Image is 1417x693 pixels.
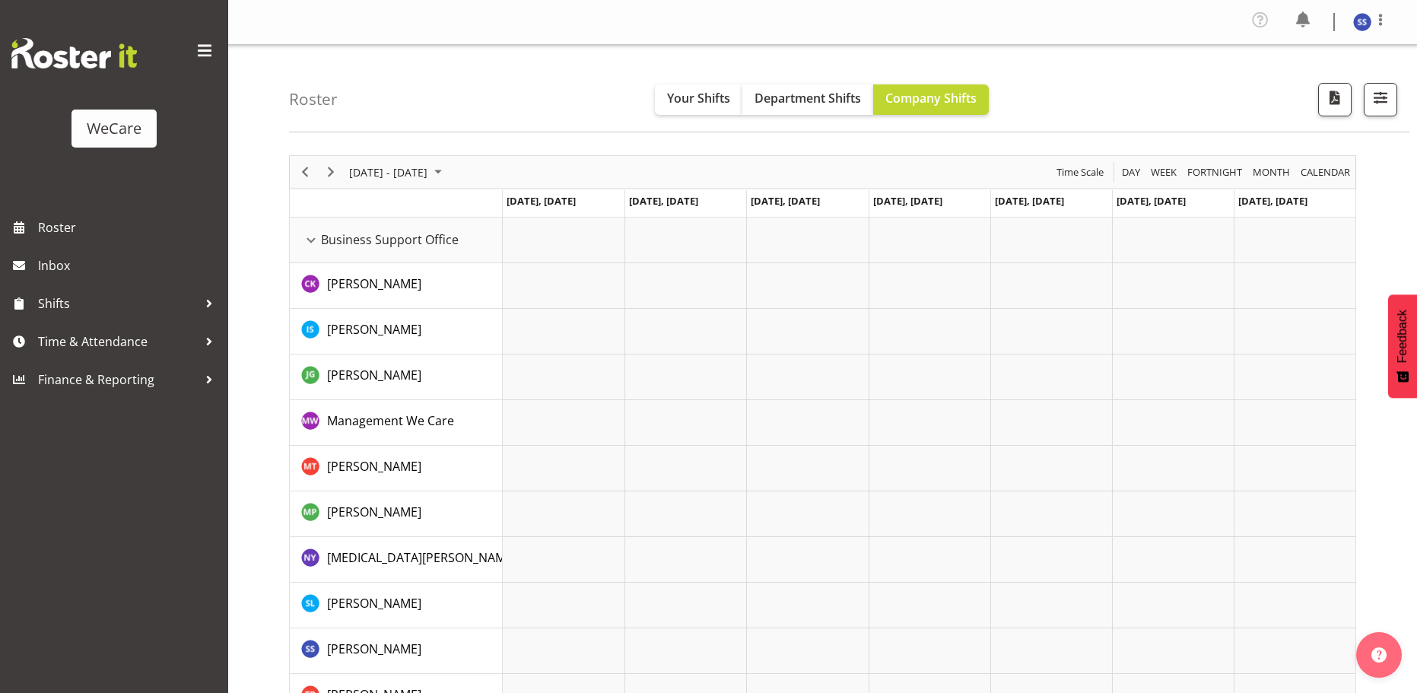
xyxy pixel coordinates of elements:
[885,90,977,106] span: Company Shifts
[1120,163,1143,182] button: Timeline Day
[1238,194,1307,208] span: [DATE], [DATE]
[327,548,516,567] a: [MEDICAL_DATA][PERSON_NAME]
[327,367,421,383] span: [PERSON_NAME]
[1251,163,1292,182] span: Month
[1055,163,1105,182] span: Time Scale
[38,216,221,239] span: Roster
[347,163,449,182] button: June 24 - 30, 2024
[1120,163,1142,182] span: Day
[1371,647,1387,663] img: help-xxl-2.png
[295,163,316,182] button: Previous
[1186,163,1244,182] span: Fortnight
[290,263,503,309] td: Chloe Kim resource
[755,90,861,106] span: Department Shifts
[327,366,421,384] a: [PERSON_NAME]
[667,90,730,106] span: Your Shifts
[290,354,503,400] td: Janine Grundler resource
[1149,163,1180,182] button: Timeline Week
[1364,83,1397,116] button: Filter Shifts
[327,457,421,475] a: [PERSON_NAME]
[318,156,344,188] div: Next
[327,503,421,521] a: [PERSON_NAME]
[327,320,421,339] a: [PERSON_NAME]
[292,156,318,188] div: Previous
[290,309,503,354] td: Isabel Simcox resource
[348,163,429,182] span: [DATE] - [DATE]
[327,504,421,520] span: [PERSON_NAME]
[995,194,1064,208] span: [DATE], [DATE]
[38,292,198,315] span: Shifts
[321,163,342,182] button: Next
[327,595,421,612] span: [PERSON_NAME]
[1299,163,1352,182] span: calendar
[873,84,989,115] button: Company Shifts
[873,194,942,208] span: [DATE], [DATE]
[11,38,137,68] img: Rosterit website logo
[1117,194,1186,208] span: [DATE], [DATE]
[327,321,421,338] span: [PERSON_NAME]
[655,84,742,115] button: Your Shifts
[327,458,421,475] span: [PERSON_NAME]
[327,549,516,566] span: [MEDICAL_DATA][PERSON_NAME]
[289,91,338,108] h4: Roster
[1298,163,1353,182] button: Month
[290,583,503,628] td: Sarah Lamont resource
[751,194,820,208] span: [DATE], [DATE]
[1054,163,1107,182] button: Time Scale
[290,446,503,491] td: Michelle Thomas resource
[742,84,873,115] button: Department Shifts
[327,640,421,658] a: [PERSON_NAME]
[327,275,421,292] span: [PERSON_NAME]
[327,412,454,429] span: Management We Care
[290,218,503,263] td: Business Support Office resource
[1353,13,1371,31] img: savita-savita11083.jpg
[290,491,503,537] td: Millie Pumphrey resource
[1388,294,1417,398] button: Feedback - Show survey
[290,537,503,583] td: Nikita Yates resource
[290,400,503,446] td: Management We Care resource
[327,641,421,657] span: [PERSON_NAME]
[507,194,576,208] span: [DATE], [DATE]
[87,117,141,140] div: WeCare
[327,594,421,612] a: [PERSON_NAME]
[1185,163,1245,182] button: Fortnight
[327,412,454,430] a: Management We Care
[327,275,421,293] a: [PERSON_NAME]
[1149,163,1178,182] span: Week
[290,628,503,674] td: Savita Savita resource
[629,194,698,208] span: [DATE], [DATE]
[321,230,459,249] span: Business Support Office
[1250,163,1293,182] button: Timeline Month
[1396,310,1409,363] span: Feedback
[38,330,198,353] span: Time & Attendance
[38,254,221,277] span: Inbox
[38,368,198,391] span: Finance & Reporting
[1318,83,1352,116] button: Download a PDF of the roster according to the set date range.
